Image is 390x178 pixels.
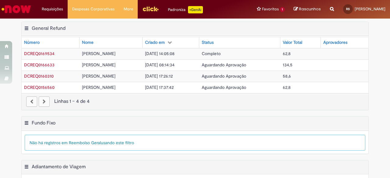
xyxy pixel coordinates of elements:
[280,7,285,12] span: 1
[283,51,291,56] span: 62,8
[283,62,292,68] span: 134,5
[24,85,55,90] a: Abrir Registro: DCREQ0156560
[32,164,86,170] h2: Adiantamento de Viagem
[283,40,302,46] div: Valor Total
[202,40,214,46] div: Status
[142,4,159,13] img: click_logo_yellow_360x200.png
[24,164,29,172] button: Adiantamento de Viagem Menu de contexto
[145,73,173,79] span: [DATE] 17:26:12
[202,85,246,90] span: Aguardando Aprovação
[24,120,29,128] button: Fundo Fixo Menu de contexto
[188,6,203,13] p: +GenAi
[22,93,368,110] nav: paginação
[145,40,165,46] div: Criado em
[24,62,55,68] a: Abrir Registro: DCREQ0166633
[24,62,55,68] span: DCREQ0166633
[42,6,63,12] span: Requisições
[24,51,55,56] a: Abrir Registro: DCREQ0169534
[24,40,40,46] div: Número
[262,6,279,12] span: Favoritos
[294,6,321,12] a: Rascunhos
[283,85,291,90] span: 62,8
[145,85,174,90] span: [DATE] 17:37:42
[124,6,133,12] span: More
[24,51,55,56] span: DCREQ0169534
[82,73,115,79] span: [PERSON_NAME]
[168,6,203,13] div: Padroniza
[26,98,364,105] div: Linhas 1 − 4 de 4
[1,3,32,15] img: ServiceNow
[299,6,321,12] span: Rascunhos
[355,6,385,12] span: [PERSON_NAME]
[82,40,94,46] div: Nome
[24,25,29,33] button: General Refund Menu de contexto
[82,85,115,90] span: [PERSON_NAME]
[72,6,115,12] span: Despesas Corporativas
[145,62,175,68] span: [DATE] 08:14:34
[24,73,54,79] a: Abrir Registro: DCREQ0160310
[145,51,175,56] span: [DATE] 14:05:08
[82,51,115,56] span: [PERSON_NAME]
[283,73,291,79] span: 58,6
[24,73,54,79] span: DCREQ0160310
[24,85,55,90] span: DCREQ0156560
[25,135,365,151] div: Não há registros em Reembolso Geral
[202,73,246,79] span: Aguardando Aprovação
[32,25,66,31] h2: General Refund
[82,62,115,68] span: [PERSON_NAME]
[202,62,246,68] span: Aguardando Aprovação
[323,40,347,46] div: Aprovadores
[346,7,350,11] span: RS
[202,51,221,56] span: Completo
[32,120,55,126] h2: Fundo Fixo
[101,140,134,145] span: usando este filtro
